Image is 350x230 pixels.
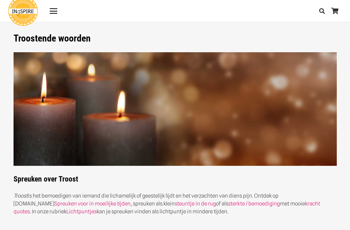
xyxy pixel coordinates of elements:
[14,52,337,184] strong: Spreuken over Troost
[45,7,61,15] a: Menu
[14,52,337,166] img: Spreuken over troost met troostende woorden van ingspire
[14,200,320,215] a: kracht quotes
[228,200,280,207] a: sterkte / bemoediging
[14,193,28,199] em: Troost
[175,200,216,207] a: steuntje in de rug
[66,208,97,215] a: Lichtpuntjes
[14,192,337,216] p: is het bemoedigen van iemand die lichamelijk of geestelijk lijdt en het verzachten van diens pijn...
[14,33,337,44] h1: Troostende woorden
[54,200,131,207] a: Spreuken voor in moeilijke tijden
[316,3,328,19] a: Zoeken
